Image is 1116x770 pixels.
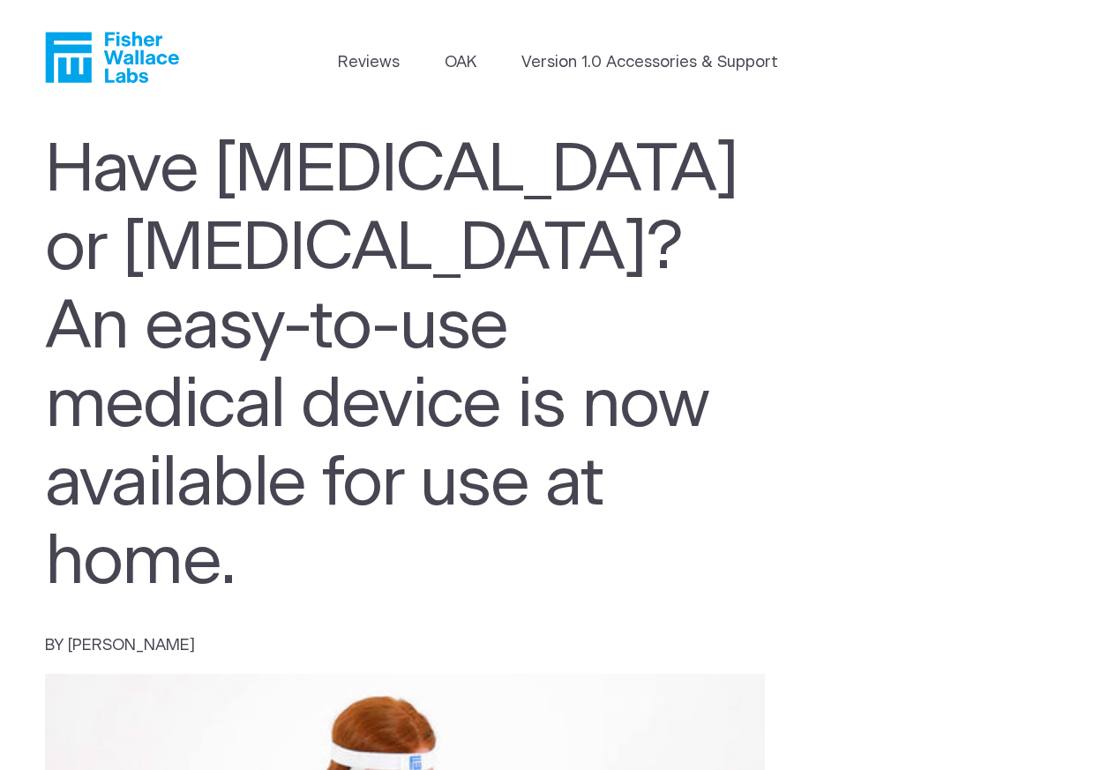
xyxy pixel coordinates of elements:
[521,51,778,75] a: Version 1.0 Accessories & Support
[45,634,765,658] p: BY [PERSON_NAME]
[45,32,179,83] a: Fisher Wallace
[45,131,751,602] h1: Have [MEDICAL_DATA] or [MEDICAL_DATA]? An easy-to-use medical device is now available for use at ...
[338,51,400,75] a: Reviews
[445,51,476,75] a: OAK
